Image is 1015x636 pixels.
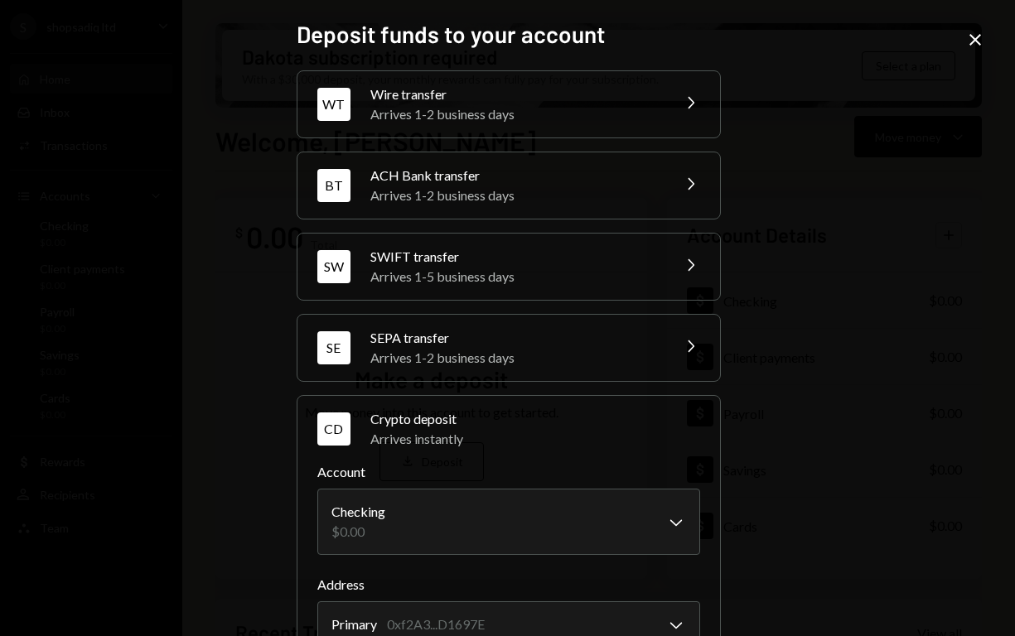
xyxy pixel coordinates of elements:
div: WT [317,88,350,121]
div: Crypto deposit [370,409,700,429]
label: Account [317,462,700,482]
button: SWSWIFT transferArrives 1-5 business days [297,234,720,300]
div: 0xf2A3...D1697E [387,614,485,634]
div: SE [317,331,350,364]
label: Address [317,575,700,595]
div: Wire transfer [370,84,660,104]
button: BTACH Bank transferArrives 1-2 business days [297,152,720,219]
div: Arrives 1-2 business days [370,104,660,124]
div: Arrives 1-5 business days [370,267,660,287]
button: WTWire transferArrives 1-2 business days [297,71,720,137]
button: CDCrypto depositArrives instantly [297,396,720,462]
div: ACH Bank transfer [370,166,660,185]
h2: Deposit funds to your account [297,18,719,51]
div: SEPA transfer [370,328,660,348]
div: Arrives instantly [370,429,700,449]
div: SWIFT transfer [370,247,660,267]
div: Arrives 1-2 business days [370,348,660,368]
div: BT [317,169,350,202]
button: Account [317,489,700,555]
div: Arrives 1-2 business days [370,185,660,205]
button: SESEPA transferArrives 1-2 business days [297,315,720,381]
div: SW [317,250,350,283]
div: CD [317,412,350,446]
